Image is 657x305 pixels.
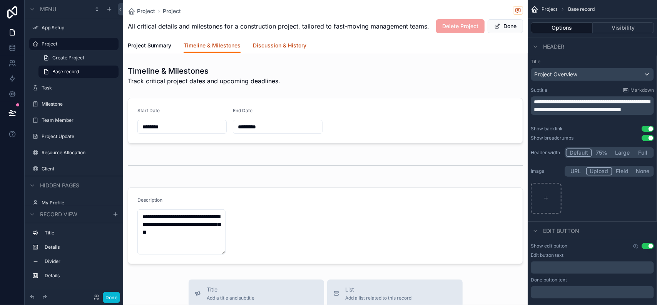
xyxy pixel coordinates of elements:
span: Edit button [543,227,579,235]
label: Divider [45,258,115,265]
button: Done [488,19,523,33]
button: Full [633,148,653,157]
a: Base record [38,66,119,78]
a: Markdown [623,87,654,93]
label: Resource Allocation [42,150,117,156]
span: Base record [52,69,79,75]
a: Project [128,7,155,15]
a: Create Project [38,52,119,64]
label: Show edit button [531,243,567,249]
span: Create Project [52,55,84,61]
span: Timeline & Milestones [184,42,241,49]
a: Discussion & History [253,39,306,54]
label: Edit button text [531,252,563,258]
span: Discussion & History [253,42,306,49]
div: scrollable content [531,286,654,298]
label: Title [45,230,115,236]
span: Project Summary [128,42,171,49]
label: Project [42,41,114,47]
label: Done button text [531,277,567,283]
button: 75% [592,148,612,157]
a: Project [163,7,181,15]
label: Client [42,166,117,172]
a: Project Summary [128,39,171,54]
div: Show backlink [531,126,563,132]
span: Add a title and subtitle [207,295,255,301]
label: App Setup [42,25,117,31]
span: Record view [40,211,77,218]
span: Project [137,7,155,15]
label: Details [45,244,115,250]
span: All critical details and milestones for a construction project, tailored to fast-moving managemen... [128,22,429,31]
label: Title [531,59,654,65]
span: Header [543,43,564,51]
span: Title [207,286,255,293]
div: scrollable content [531,96,654,115]
button: None [632,167,653,175]
label: Team Member [42,117,117,123]
label: Project Update [42,133,117,140]
button: Field [612,167,633,175]
label: Image [531,168,562,174]
label: Details [45,273,115,279]
label: Header width [531,150,562,156]
span: Base record [568,6,595,12]
div: Show breadcrumbs [531,135,573,141]
button: Visibility [593,22,654,33]
label: Subtitle [531,87,547,93]
button: Project Overview [531,68,654,81]
button: Default [566,148,592,157]
button: Done [103,292,120,303]
span: Hidden pages [40,182,79,189]
span: Project [542,6,557,12]
div: scrollable content [25,223,123,290]
button: Large [612,148,633,157]
span: Menu [40,5,56,13]
span: Project Overview [534,71,577,78]
label: Task [42,85,117,91]
div: scrollable content [531,261,654,274]
button: URL [566,167,586,175]
button: Options [531,22,593,33]
label: My Profile [42,200,117,206]
span: Add a list related to this record [346,295,412,301]
label: Milestone [42,101,117,107]
a: Timeline & Milestones [184,39,241,53]
span: List [346,286,412,293]
span: Markdown [630,87,654,93]
button: Upload [586,167,612,175]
